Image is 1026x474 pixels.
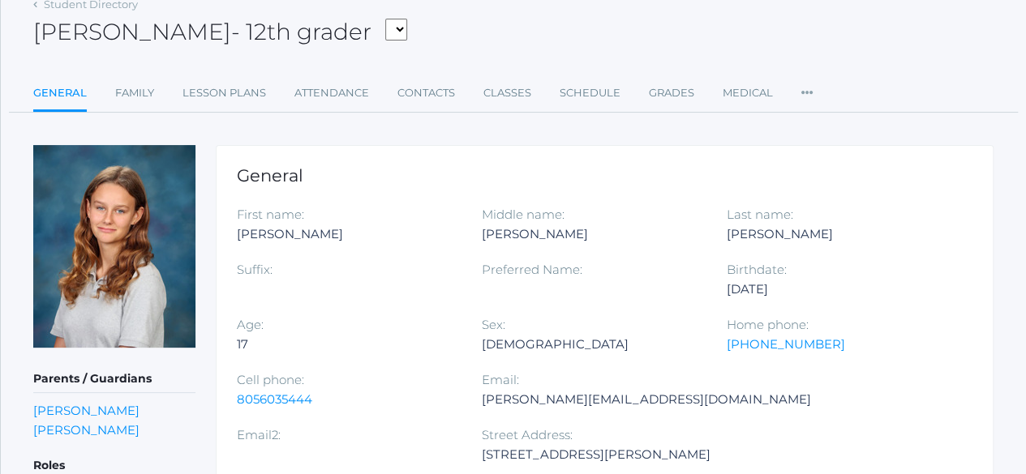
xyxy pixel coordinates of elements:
div: [PERSON_NAME] [237,224,457,244]
label: Home phone: [727,317,809,332]
a: Attendance [294,77,369,109]
a: [PERSON_NAME] [33,403,140,418]
div: [PERSON_NAME] [727,224,947,244]
label: Email2: [237,427,281,442]
label: Age: [237,317,264,332]
h5: Parents / Guardians [33,365,195,393]
label: Last name: [727,207,793,222]
label: First name: [237,207,304,222]
a: [PERSON_NAME] [33,422,140,438]
label: Sex: [482,317,505,332]
div: [PERSON_NAME][EMAIL_ADDRESS][DOMAIN_NAME] [482,390,811,409]
div: [STREET_ADDRESS][PERSON_NAME] [482,445,710,464]
label: Birthdate: [727,262,787,277]
label: Middle name: [482,207,565,222]
a: Schedule [560,77,620,109]
label: Cell phone: [237,372,304,387]
a: Grades [649,77,694,109]
div: 17 [237,335,457,354]
label: Street Address: [482,427,573,442]
a: Contacts [397,77,455,109]
a: Medical [723,77,773,109]
div: [DATE] [727,280,947,299]
label: Email: [482,372,519,387]
a: General [33,77,87,112]
label: Preferred Name: [482,262,582,277]
a: [PHONE_NUMBER] [727,336,845,352]
span: - 12th grader [231,18,371,45]
div: [DEMOGRAPHIC_DATA] [482,335,702,354]
div: [PERSON_NAME] [482,224,702,244]
h2: [PERSON_NAME] [33,19,407,45]
label: Suffix: [237,262,273,277]
a: Family [115,77,154,109]
a: Lesson Plans [182,77,266,109]
h1: General [237,166,972,185]
a: 8056035444 [237,391,312,407]
img: Yaelle Boucher [33,145,195,348]
a: Classes [483,77,531,109]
